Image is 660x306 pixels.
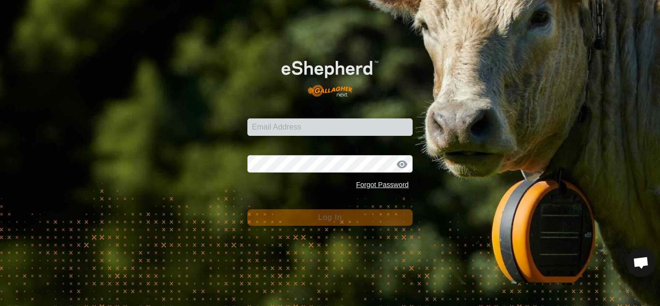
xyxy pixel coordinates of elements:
[356,181,409,189] a: Forgot Password
[247,209,413,226] button: Log In
[318,213,342,221] span: Log In
[627,248,656,277] div: Open chat
[264,47,396,103] img: E-shepherd Logo
[247,118,413,136] input: Email Address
